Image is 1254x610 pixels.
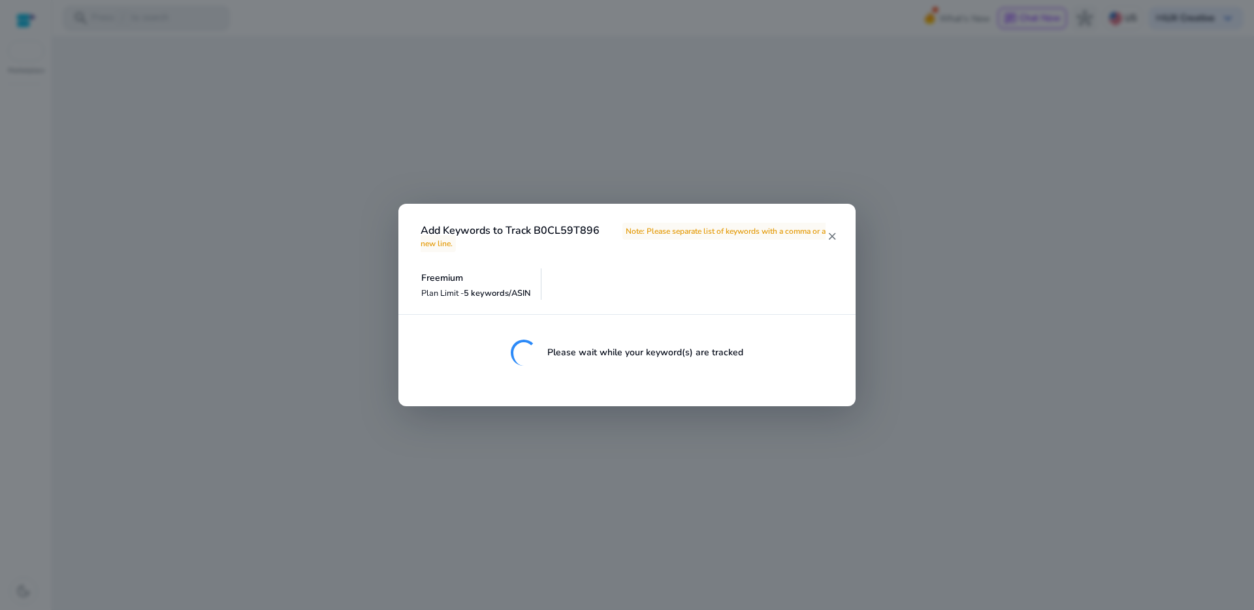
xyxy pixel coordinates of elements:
span: 5 keywords/ASIN [464,287,531,299]
p: Plan Limit - [421,287,531,300]
span: Note: Please separate list of keywords with a comma or a new line. [421,223,826,252]
h5: Freemium [421,273,531,284]
mat-icon: close [826,231,837,242]
h4: Add Keywords to Track B0CL59T896 [421,225,826,249]
h5: Please wait while your keyword(s) are tracked [547,347,743,359]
